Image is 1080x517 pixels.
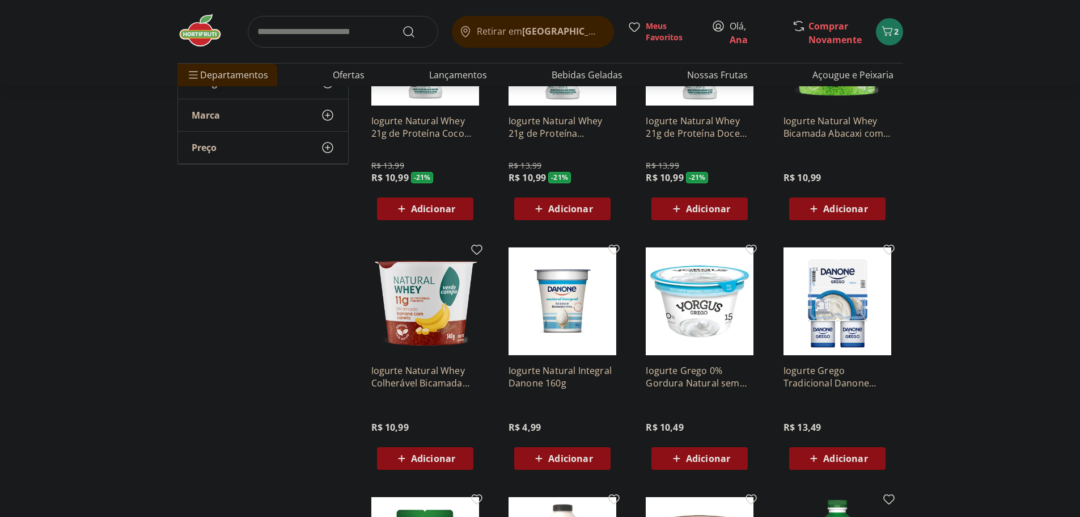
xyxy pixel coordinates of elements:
button: Adicionar [789,197,886,220]
a: Ana [730,33,748,46]
button: Retirar em[GEOGRAPHIC_DATA]/[GEOGRAPHIC_DATA] [452,16,614,48]
a: Açougue e Peixaria [812,68,893,82]
span: Adicionar [823,454,867,463]
span: 2 [894,26,899,37]
b: [GEOGRAPHIC_DATA]/[GEOGRAPHIC_DATA] [522,25,713,37]
button: Menu [187,61,200,89]
span: - 21 % [411,172,434,183]
button: Preço [178,132,348,163]
button: Adicionar [789,447,886,470]
a: Iogurte Grego Tradicional Danone 340g [783,364,891,389]
span: R$ 10,49 [646,421,683,434]
span: Adicionar [411,204,455,213]
span: R$ 13,99 [509,160,541,171]
span: R$ 10,99 [646,171,683,184]
span: Meus Favoritos [646,20,698,43]
a: Meus Favoritos [628,20,698,43]
a: Comprar Novamente [808,20,862,46]
a: Iogurte Natural Whey 21g de Proteína Coco Verde Campo 250g [371,115,479,140]
img: Iogurte Natural Integral Danone 160g [509,247,616,355]
span: Adicionar [686,204,730,213]
a: Iogurte Natural Whey 21g de Proteína Morango Verde Campo 250g [509,115,616,140]
img: Iogurte Grego Tradicional Danone 340g [783,247,891,355]
span: R$ 13,99 [371,160,404,171]
input: search [248,16,438,48]
span: R$ 13,49 [783,421,821,434]
span: Adicionar [411,454,455,463]
a: Iogurte Natural Whey Bicamada Abacaxi com Coco 11g de Proteína Verde Campo 140g [783,115,891,140]
span: - 21 % [548,172,571,183]
img: Iogurte Grego 0% Gordura Natural sem Lactose Yorgus 130g [646,247,753,355]
button: Carrinho [876,18,903,45]
a: Nossas Frutas [687,68,748,82]
a: Bebidas Geladas [552,68,622,82]
span: R$ 10,99 [509,171,546,184]
span: Olá, [730,19,780,47]
a: Iogurte Natural Whey 21g de Proteína Doce De Leite Verde Campo 250g [646,115,753,140]
a: Iogurte Grego 0% Gordura Natural sem Lactose Yorgus 130g [646,364,753,389]
span: R$ 10,99 [371,421,409,434]
span: R$ 4,99 [509,421,541,434]
span: Adicionar [823,204,867,213]
a: Ofertas [333,68,365,82]
a: Lançamentos [429,68,487,82]
span: R$ 10,99 [371,171,409,184]
button: Adicionar [377,197,473,220]
span: - 21 % [686,172,709,183]
button: Marca [178,99,348,131]
button: Adicionar [651,197,748,220]
span: Departamentos [187,61,268,89]
button: Submit Search [402,25,429,39]
span: Retirar em [477,26,602,36]
span: Adicionar [686,454,730,463]
span: Marca [192,110,220,121]
button: Adicionar [514,447,611,470]
a: Iogurte Natural Integral Danone 160g [509,364,616,389]
span: R$ 10,99 [783,171,821,184]
img: Iogurte Natural Whey Colherável Bicamada Banana com Canela 11g de Proteína Verde Campo 140g [371,247,479,355]
button: Adicionar [377,447,473,470]
img: Hortifruti [177,14,234,48]
span: Adicionar [548,454,592,463]
span: Adicionar [548,204,592,213]
span: R$ 13,99 [646,160,679,171]
button: Adicionar [651,447,748,470]
a: Iogurte Natural Whey Colherável Bicamada Banana com Canela 11g de Proteína Verde Campo 140g [371,364,479,389]
button: Adicionar [514,197,611,220]
span: Preço [192,142,217,153]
